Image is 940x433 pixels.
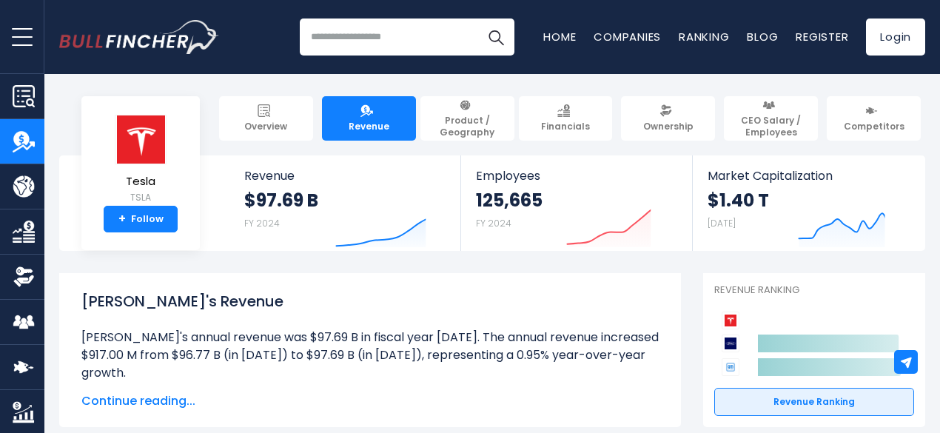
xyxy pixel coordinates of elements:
span: CEO Salary / Employees [731,115,811,138]
small: FY 2024 [476,217,511,229]
small: TSLA [115,191,167,204]
a: Product / Geography [420,96,514,141]
a: Overview [219,96,313,141]
a: Register [796,29,848,44]
button: Search [477,19,514,56]
a: Ownership [621,96,715,141]
a: Login [866,19,925,56]
img: Bullfincher logo [59,20,219,54]
a: Market Capitalization $1.40 T [DATE] [693,155,924,251]
a: Revenue Ranking [714,388,914,416]
h1: [PERSON_NAME]'s Revenue [81,290,659,312]
a: Employees 125,665 FY 2024 [461,155,691,251]
span: Ownership [643,121,694,132]
span: Revenue [349,121,389,132]
a: Home [543,29,576,44]
a: Financials [519,96,613,141]
span: Market Capitalization [708,169,909,183]
small: FY 2024 [244,217,280,229]
a: Tesla TSLA [114,114,167,207]
img: General Motors Company competitors logo [722,358,739,376]
span: Competitors [844,121,904,132]
span: Overview [244,121,287,132]
a: Revenue $97.69 B FY 2024 [229,155,461,251]
small: [DATE] [708,217,736,229]
span: Financials [541,121,590,132]
p: Revenue Ranking [714,284,914,297]
img: Tesla competitors logo [722,312,739,329]
span: Employees [476,169,677,183]
img: Ownership [13,266,35,288]
a: +Follow [104,206,178,232]
a: Companies [594,29,661,44]
a: Blog [747,29,778,44]
a: CEO Salary / Employees [724,96,818,141]
span: Tesla [115,175,167,188]
span: Product / Geography [427,115,508,138]
strong: $97.69 B [244,189,318,212]
span: Revenue [244,169,446,183]
span: Continue reading... [81,392,659,410]
strong: + [118,212,126,226]
strong: $1.40 T [708,189,769,212]
strong: 125,665 [476,189,543,212]
li: [PERSON_NAME]'s annual revenue was $97.69 B in fiscal year [DATE]. The annual revenue increased $... [81,329,659,382]
img: Ford Motor Company competitors logo [722,335,739,352]
a: Competitors [827,96,921,141]
a: Ranking [679,29,729,44]
a: Go to homepage [59,20,218,54]
a: Revenue [322,96,416,141]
